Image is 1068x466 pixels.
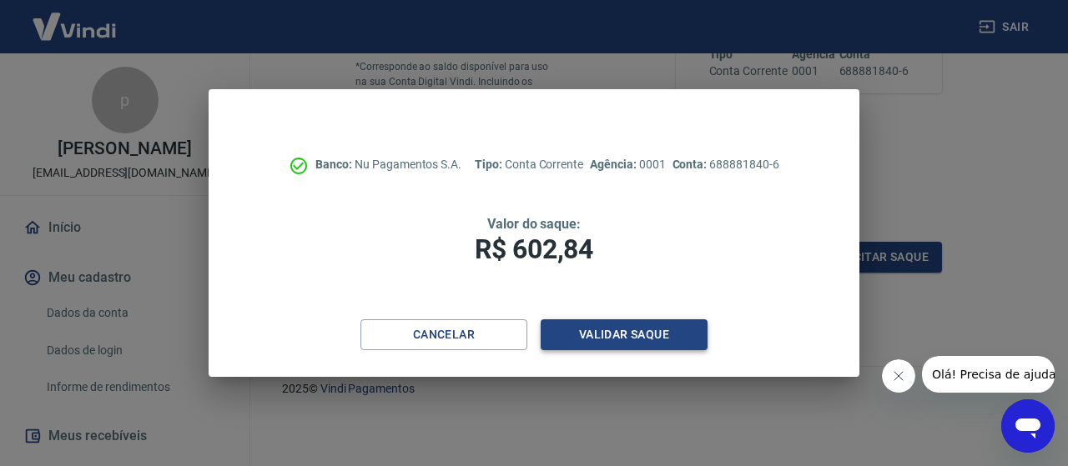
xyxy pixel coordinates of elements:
button: Cancelar [360,319,527,350]
button: Validar saque [541,319,708,350]
p: Nu Pagamentos S.A. [315,156,461,173]
span: R$ 602,84 [475,233,593,265]
span: Tipo: [475,158,505,171]
p: 0001 [590,156,665,173]
span: Olá! Precisa de ajuda? [10,12,140,25]
iframe: Fechar mensagem [882,359,915,393]
iframe: Botão para abrir a janela de mensagens [1001,399,1055,453]
p: Conta Corrente [475,156,583,173]
span: Valor do saque: [487,216,581,232]
span: Agência: [590,158,639,171]
iframe: Mensagem da empresa [922,356,1055,393]
p: 688881840-6 [673,156,779,173]
span: Banco: [315,158,355,171]
span: Conta: [673,158,710,171]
